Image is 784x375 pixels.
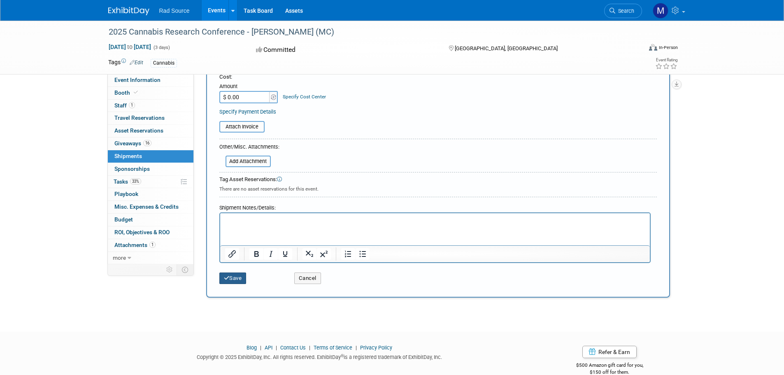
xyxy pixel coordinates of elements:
span: | [307,345,312,351]
a: Shipments [108,150,193,163]
button: Underline [278,248,292,260]
a: Misc. Expenses & Credits [108,201,193,213]
button: Superscript [317,248,331,260]
span: Playbook [114,191,138,197]
a: Budget [108,214,193,226]
a: Refer & Earn [582,346,637,358]
div: Other/Misc. Attachments: [219,143,279,153]
sup: ® [341,354,344,358]
span: Travel Reservations [114,114,165,121]
div: Event Rating [655,58,677,62]
a: Contact Us [280,345,306,351]
button: Subscript [302,248,316,260]
a: Sponsorships [108,163,193,175]
div: Amount [219,83,279,91]
td: Tags [108,58,143,68]
span: Giveaways [114,140,151,147]
span: to [126,44,134,50]
div: Cost: [219,73,657,81]
div: In-Person [658,44,678,51]
a: ROI, Objectives & ROO [108,226,193,239]
td: Toggle Event Tabs [177,264,193,275]
img: ExhibitDay [108,7,149,15]
span: Booth [114,89,140,96]
span: 16 [143,140,151,146]
a: API [265,345,272,351]
span: Search [615,8,634,14]
span: Rad Source [159,7,190,14]
button: Save [219,273,247,284]
a: Privacy Policy [360,345,392,351]
span: Attachments [114,242,156,248]
button: Italic [264,248,278,260]
span: Asset Reservations [114,127,163,134]
span: 33% [130,178,141,184]
div: There are no asset reservations for this event. [219,184,657,193]
span: Tasks [114,178,141,185]
img: Format-Inperson.png [649,44,657,51]
a: Booth [108,87,193,99]
button: Bullet list [356,248,370,260]
a: Terms of Service [314,345,352,351]
div: Cannabis [151,59,177,68]
div: Shipment Notes/Details: [219,200,651,212]
div: Event Format [593,43,678,55]
iframe: Rich Text Area [220,213,650,245]
a: Specify Payment Details [219,109,276,115]
div: 2025 Cannabis Research Conference - [PERSON_NAME] (MC) [106,25,630,40]
span: 1 [149,242,156,248]
span: Shipments [114,153,142,159]
span: Event Information [114,77,161,83]
button: Insert/edit link [225,248,239,260]
a: Search [604,4,642,18]
span: ROI, Objectives & ROO [114,229,170,235]
a: Blog [247,345,257,351]
a: Travel Reservations [108,112,193,124]
div: Committed [254,43,435,57]
span: more [113,254,126,261]
span: [DATE] [DATE] [108,43,151,51]
i: Booth reservation complete [134,90,138,95]
a: Tasks33% [108,176,193,188]
a: Asset Reservations [108,125,193,137]
a: Edit [130,60,143,65]
div: Tag Asset Reservations: [219,176,657,184]
a: Attachments1 [108,239,193,252]
span: | [258,345,263,351]
a: Event Information [108,74,193,86]
span: Budget [114,216,133,223]
a: Specify Cost Center [283,94,326,100]
span: | [354,345,359,351]
button: Cancel [294,273,321,284]
span: | [274,345,279,351]
td: Personalize Event Tab Strip [163,264,177,275]
div: Copyright © 2025 ExhibitDay, Inc. All rights reserved. ExhibitDay is a registered trademark of Ex... [108,352,531,361]
button: Bold [249,248,263,260]
a: more [108,252,193,264]
button: Numbered list [341,248,355,260]
span: Misc. Expenses & Credits [114,203,179,210]
img: Madison Coleman [653,3,668,19]
span: Sponsorships [114,165,150,172]
span: (3 days) [153,45,170,50]
span: Staff [114,102,135,109]
span: [GEOGRAPHIC_DATA], [GEOGRAPHIC_DATA] [455,45,558,51]
a: Playbook [108,188,193,200]
a: Giveaways16 [108,137,193,150]
a: Staff1 [108,100,193,112]
span: 1 [129,102,135,108]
